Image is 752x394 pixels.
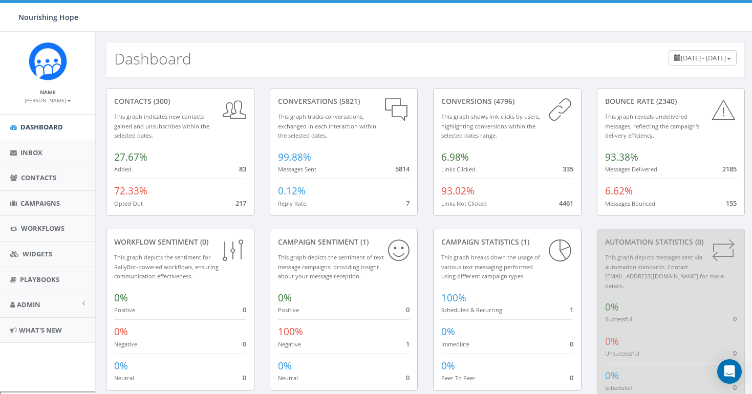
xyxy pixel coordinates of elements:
span: (0) [693,237,703,247]
span: 335 [563,164,573,173]
small: This graph breaks down the usage of various text messaging performed using different campaign types. [441,253,540,280]
small: [PERSON_NAME] [25,97,71,104]
span: 1 [570,305,573,314]
span: Inbox [20,148,42,157]
small: Positive [114,306,135,314]
span: 0% [605,369,619,382]
span: (300) [152,96,170,106]
div: Open Intercom Messenger [717,359,742,384]
small: Unsuccessful [605,349,639,357]
span: 5814 [395,164,410,173]
span: 0% [278,291,292,304]
small: Negative [278,340,301,348]
small: Opted Out [114,200,143,207]
div: conversions [441,96,573,106]
span: (2340) [654,96,677,106]
span: Contacts [21,173,56,182]
small: Messages Delivered [605,165,657,173]
span: Campaigns [20,199,60,208]
span: 83 [239,164,246,173]
small: Immediate [441,340,469,348]
div: Bounce Rate [605,96,737,106]
span: (0) [198,237,208,247]
small: Messages Bounced [605,200,655,207]
span: 0% [441,359,455,373]
small: This graph indicates new contacts gained and unsubscribes within the selected dates. [114,113,209,139]
span: 93.02% [441,184,475,198]
span: (4796) [492,96,514,106]
span: 0% [114,291,128,304]
small: Links Clicked [441,165,476,173]
span: 0 [406,305,410,314]
span: 93.38% [605,150,638,164]
span: (1) [519,237,529,247]
span: 99.88% [278,150,311,164]
h2: Dashboard [114,50,191,67]
span: 0% [441,325,455,338]
a: [PERSON_NAME] [25,95,71,104]
small: This graph shows link clicks by users, highlighting conversions within the selected dates range. [441,113,540,139]
span: 0 [243,373,246,382]
div: Campaign Sentiment [278,237,410,247]
span: 7 [406,199,410,208]
span: 0 [570,339,573,348]
span: (5821) [337,96,360,106]
div: Campaign Statistics [441,237,573,247]
span: 0 [733,314,737,323]
img: Rally_Corp_Logo_1.png [29,42,67,80]
small: Peer To Peer [441,374,476,382]
div: conversations [278,96,410,106]
span: Playbooks [20,275,59,284]
small: Added [114,165,132,173]
span: Workflows [21,224,65,233]
span: 0% [605,300,619,314]
small: This graph tracks conversations, exchanged in each interaction within the selected dates. [278,113,376,139]
small: Positive [278,306,299,314]
span: (1) [358,237,369,247]
span: 4461 [559,199,573,208]
small: Messages Sent [278,165,316,173]
span: 27.67% [114,150,147,164]
small: This graph depicts the sentiment of text message campaigns, providing insight about your message ... [278,253,384,280]
div: Automation Statistics [605,237,737,247]
small: This graph reveals undelivered messages, reflecting the campaign's delivery efficiency. [605,113,699,139]
span: 0 [733,383,737,392]
small: Reply Rate [278,200,306,207]
span: 0% [114,325,128,338]
small: Links Not Clicked [441,200,487,207]
span: Nourishing Hope [18,12,78,22]
small: Scheduled & Recurring [441,306,502,314]
div: Workflow Sentiment [114,237,246,247]
div: contacts [114,96,246,106]
span: 2185 [722,164,737,173]
span: 155 [726,199,737,208]
small: Negative [114,340,137,348]
small: This graph depicts messages sent via automation standards. Contact [EMAIL_ADDRESS][DOMAIN_NAME] f... [605,253,724,290]
span: 6.98% [441,150,469,164]
span: Dashboard [20,122,63,132]
span: 0.12% [278,184,306,198]
span: What's New [19,325,62,335]
span: 0 [570,373,573,382]
small: Neutral [114,374,134,382]
span: 0 [733,348,737,358]
small: Successful [605,315,632,323]
span: 0% [114,359,128,373]
small: This graph depicts the sentiment for RallyBot-powered workflows, ensuring communication effective... [114,253,219,280]
span: 0% [605,335,619,348]
span: 0 [406,373,410,382]
small: Neutral [278,374,298,382]
span: 100% [441,291,466,304]
span: 0 [243,305,246,314]
span: 6.62% [605,184,633,198]
span: 0 [243,339,246,348]
small: Name [40,89,56,96]
span: 217 [235,199,246,208]
span: 1 [406,339,410,348]
span: Admin [17,300,40,309]
span: [DATE] - [DATE] [681,53,726,62]
span: 100% [278,325,303,338]
span: 72.33% [114,184,147,198]
span: 0% [278,359,292,373]
small: Scheduled [605,384,633,391]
